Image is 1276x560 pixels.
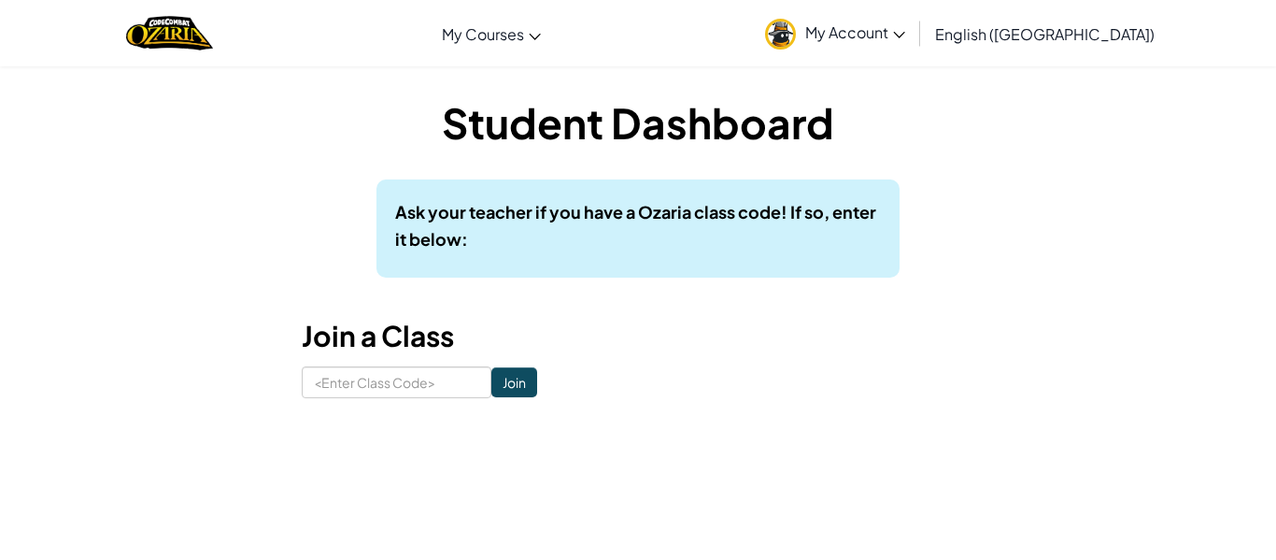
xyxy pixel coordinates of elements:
[935,24,1155,44] span: English ([GEOGRAPHIC_DATA])
[432,8,550,59] a: My Courses
[805,22,905,42] span: My Account
[302,93,974,151] h1: Student Dashboard
[395,201,876,250] b: Ask your teacher if you have a Ozaria class code! If so, enter it below:
[491,367,537,397] input: Join
[302,366,491,398] input: <Enter Class Code>
[926,8,1164,59] a: English ([GEOGRAPHIC_DATA])
[765,19,796,50] img: avatar
[302,315,974,357] h3: Join a Class
[442,24,524,44] span: My Courses
[126,14,213,52] img: Home
[126,14,213,52] a: Ozaria by CodeCombat logo
[756,4,914,63] a: My Account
